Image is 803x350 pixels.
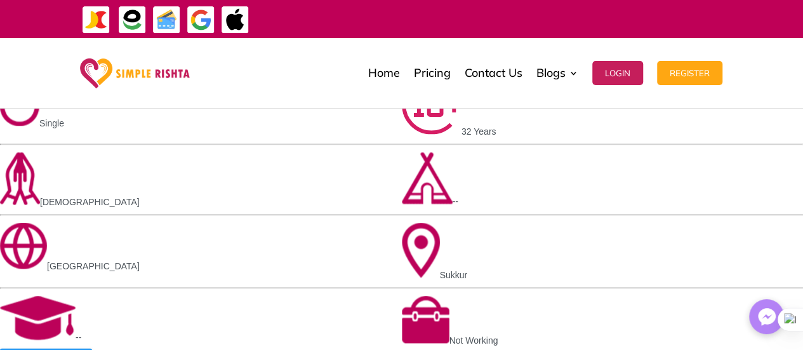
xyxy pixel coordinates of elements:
[592,61,643,85] button: Login
[592,41,643,105] a: Login
[152,6,181,34] img: Credit Cards
[47,261,140,271] span: [GEOGRAPHIC_DATA]
[82,6,110,34] img: JazzCash-icon
[118,6,147,34] img: EasyPaisa-icon
[76,332,81,342] span: --
[465,41,522,105] a: Contact Us
[657,61,722,85] button: Register
[221,6,249,34] img: ApplePay-icon
[754,304,780,330] img: Messenger
[449,335,498,346] span: Not Working
[440,270,468,280] span: Sukkur
[40,197,140,207] span: [DEMOGRAPHIC_DATA]
[657,41,722,105] a: Register
[368,41,400,105] a: Home
[414,41,451,105] a: Pricing
[187,6,215,34] img: GooglePay-icon
[461,126,496,137] span: 32 Years
[39,118,64,128] span: Single
[453,196,458,206] span: --
[536,41,578,105] a: Blogs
